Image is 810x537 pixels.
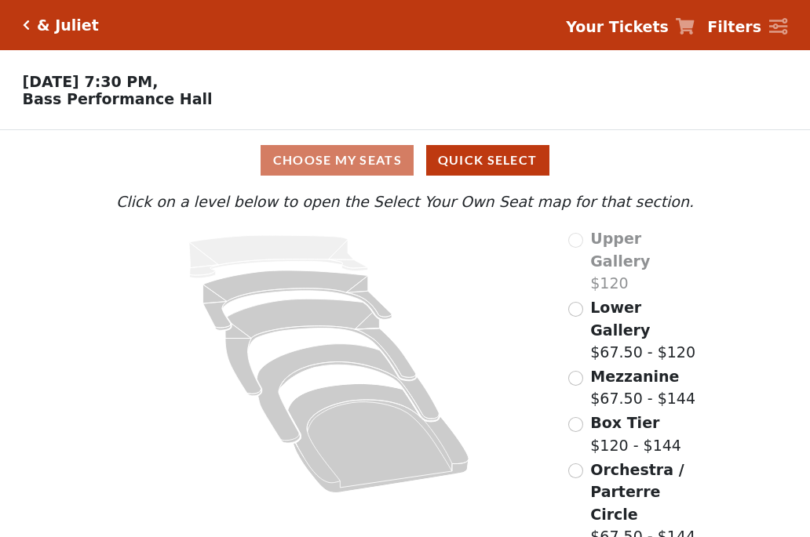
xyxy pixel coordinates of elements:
[590,365,695,410] label: $67.50 - $144
[707,18,761,35] strong: Filters
[426,145,549,176] button: Quick Select
[590,227,698,295] label: $120
[590,299,650,339] span: Lower Gallery
[288,384,469,493] path: Orchestra / Parterre Circle - Seats Available: 44
[590,368,679,385] span: Mezzanine
[707,16,787,38] a: Filters
[112,190,698,213] p: Click on a level below to open the Select Your Own Seat map for that section.
[37,16,99,34] h5: & Juliet
[590,296,698,364] label: $67.50 - $120
[23,20,30,31] a: Click here to go back to filters
[590,414,659,431] span: Box Tier
[590,461,684,523] span: Orchestra / Parterre Circle
[566,16,695,38] a: Your Tickets
[590,412,681,456] label: $120 - $144
[203,270,392,330] path: Lower Gallery - Seats Available: 125
[566,18,669,35] strong: Your Tickets
[590,230,650,270] span: Upper Gallery
[189,235,368,278] path: Upper Gallery - Seats Available: 0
